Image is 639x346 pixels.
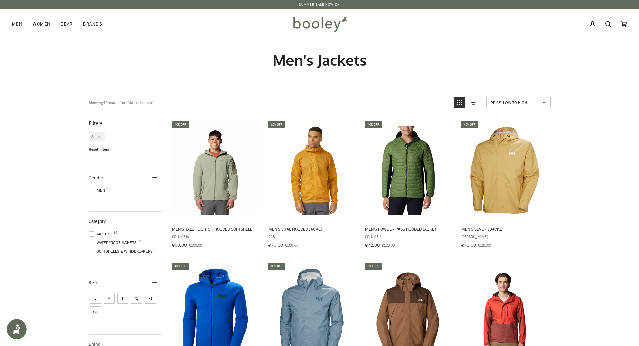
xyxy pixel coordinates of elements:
[89,231,114,237] span: Jackets
[468,97,479,108] a: View list mode
[478,242,491,248] span: €125.00
[268,263,285,270] div: 30% off
[171,126,260,215] img: Columbia Men's Tall Heights II Hooded Softshell Safari - Booley Galway
[382,242,395,248] span: €120.00
[172,242,187,248] span: €60.00
[145,293,156,304] span: Size: XS
[61,21,73,28] span: Gear
[90,306,101,317] span: Size: XXL
[89,147,109,152] span: Reset filters
[78,9,107,39] a: Brands
[94,134,100,140] div: Remove filter: S
[365,226,452,232] span: Men's Powder Pass Hooded Jacket
[268,234,355,239] span: Rab
[486,97,551,108] a: Sort options
[89,187,107,193] span: Men
[104,293,115,304] span: Size: M
[89,175,103,181] span: Gender
[89,218,106,225] span: Category
[113,231,117,234] span: 14
[267,120,356,250] a: Men's Vital Hooded Jacket
[267,126,356,215] img: Rab Men's Vital Hooded Jacket Sahara - Booley Galway
[172,263,189,270] div: 40% off
[90,293,101,304] span: Size: L
[454,97,465,108] a: View grid mode
[365,242,380,248] span: €72.00
[89,240,139,246] span: Waterproof Jackets
[28,9,55,39] a: Women
[56,9,78,39] a: Gear
[365,121,382,128] div: 40% off
[285,242,298,248] span: €100.00
[172,226,259,232] span: Men's Tall Heights II Hooded Softshell
[107,187,111,191] span: 49
[268,226,355,232] span: Men's Vital Hooded Jacket
[89,279,97,286] span: Size
[364,120,453,250] a: Men's Powder Pass Hooded Jacket
[89,120,102,127] span: Filters
[89,248,155,254] span: Softshells & Windbreakers
[268,121,285,128] div: 30% off
[12,21,22,28] span: Men
[365,234,452,239] span: Columbia
[12,9,28,39] a: Men
[461,234,548,239] span: [PERSON_NAME]
[364,126,453,215] img: Columbia Men's Powder Pass Hooded Jacket Canteen / Black - Booley Galway
[89,97,153,108] div: Showing results for "Men's Jackets"
[131,293,142,304] span: Size: XL
[461,226,548,232] span: Men's Seven J Jacket
[189,242,202,248] span: €100.00
[491,100,540,105] span: Price: Low to High
[138,240,142,243] span: 29
[172,234,259,239] span: Columbia
[33,21,50,28] span: Women
[171,120,260,250] a: Men's Tall Heights II Hooded Softshell
[83,21,102,28] span: Brands
[299,2,340,7] a: SUMMER SALE NOW ON
[89,147,162,152] li: Reset filters
[117,293,128,304] span: Size: S
[461,121,478,128] div: 40% off
[103,100,108,105] b: 49
[91,134,94,140] span: S
[461,242,476,248] span: €75.00
[154,248,156,252] span: 6
[460,120,549,250] a: Men's Seven J Jacket
[89,51,551,69] h1: Men's Jackets
[268,242,283,248] span: €70.00
[290,14,349,34] img: Booley
[7,319,27,339] iframe: Button to open loyalty program pop-up
[460,126,549,215] img: Helly Hansen Men's Seven J Jacket Sand - Booley Galway
[365,263,382,270] div: 30% off
[172,121,189,128] div: 40% off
